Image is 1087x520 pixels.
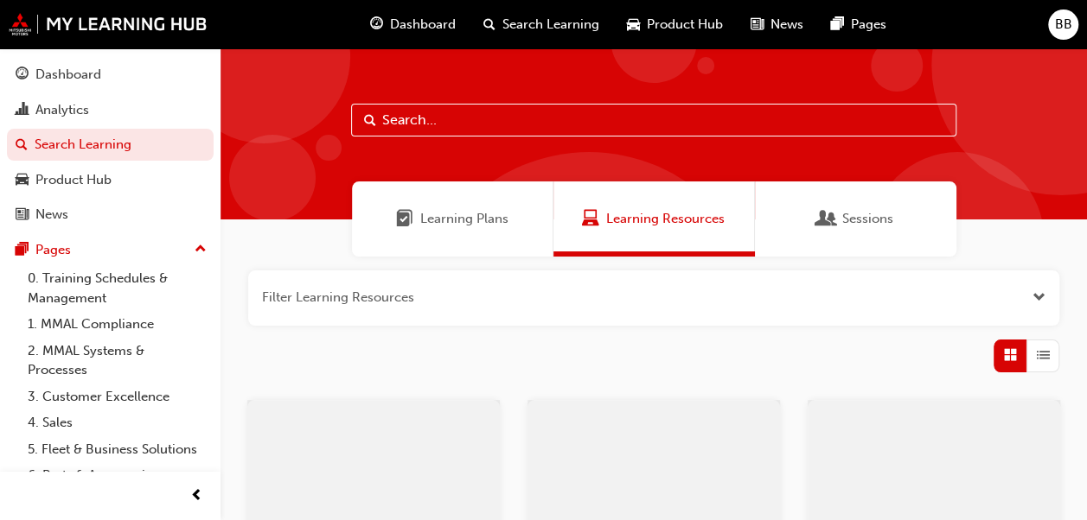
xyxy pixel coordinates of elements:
[396,209,413,229] span: Learning Plans
[502,15,599,35] span: Search Learning
[9,13,208,35] img: mmal
[7,199,214,231] a: News
[751,14,764,35] span: news-icon
[770,15,803,35] span: News
[647,15,723,35] span: Product Hub
[351,104,956,136] input: Search...
[35,100,89,120] div: Analytics
[16,137,28,153] span: search-icon
[16,207,29,223] span: news-icon
[370,14,383,35] span: guage-icon
[1055,15,1072,35] span: BB
[483,14,496,35] span: search-icon
[737,7,817,42] a: news-iconNews
[831,14,844,35] span: pages-icon
[7,59,214,91] a: Dashboard
[35,170,112,190] div: Product Hub
[16,243,29,258] span: pages-icon
[35,205,68,225] div: News
[755,181,956,257] a: SessionsSessions
[35,240,71,260] div: Pages
[364,111,376,130] span: Search
[7,234,214,266] button: Pages
[21,462,214,489] a: 6. Parts & Accessories
[16,173,29,188] span: car-icon
[352,181,553,257] a: Learning PlansLearning Plans
[356,7,470,42] a: guage-iconDashboard
[7,55,214,234] button: DashboardAnalyticsSearch LearningProduct HubNews
[553,181,755,257] a: Learning ResourcesLearning Resources
[7,129,214,161] a: Search Learning
[818,209,835,229] span: Sessions
[420,209,508,229] span: Learning Plans
[21,311,214,338] a: 1. MMAL Compliance
[851,15,886,35] span: Pages
[470,7,613,42] a: search-iconSearch Learning
[1033,288,1045,308] button: Open the filter
[16,103,29,118] span: chart-icon
[21,409,214,436] a: 4. Sales
[1048,10,1078,40] button: BB
[21,384,214,410] a: 3. Customer Excellence
[390,15,456,35] span: Dashboard
[7,94,214,126] a: Analytics
[16,67,29,83] span: guage-icon
[842,209,893,229] span: Sessions
[190,485,203,507] span: prev-icon
[582,209,599,229] span: Learning Resources
[21,436,214,463] a: 5. Fleet & Business Solutions
[606,209,725,229] span: Learning Resources
[613,7,737,42] a: car-iconProduct Hub
[195,238,207,261] span: up-icon
[21,265,214,311] a: 0. Training Schedules & Management
[35,65,101,85] div: Dashboard
[7,164,214,196] a: Product Hub
[817,7,900,42] a: pages-iconPages
[1004,346,1017,365] span: Grid
[627,14,640,35] span: car-icon
[21,338,214,384] a: 2. MMAL Systems & Processes
[1037,346,1050,365] span: List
